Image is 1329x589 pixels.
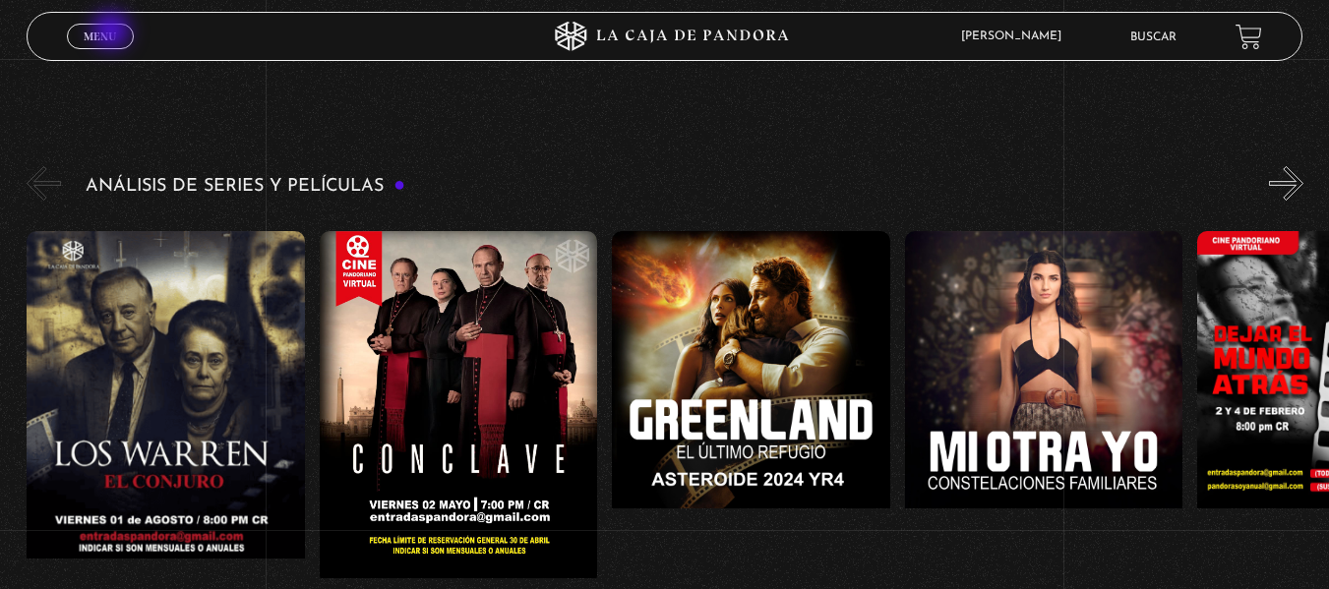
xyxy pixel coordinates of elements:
h4: Papa [PERSON_NAME] [27,22,305,53]
button: Previous [27,166,61,201]
a: View your shopping cart [1236,23,1262,49]
span: Cerrar [77,47,123,61]
h3: Análisis de series y películas [86,177,405,196]
button: Next [1269,166,1303,201]
span: [PERSON_NAME] [951,30,1081,42]
span: Menu [84,30,116,42]
a: Buscar [1130,31,1177,43]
